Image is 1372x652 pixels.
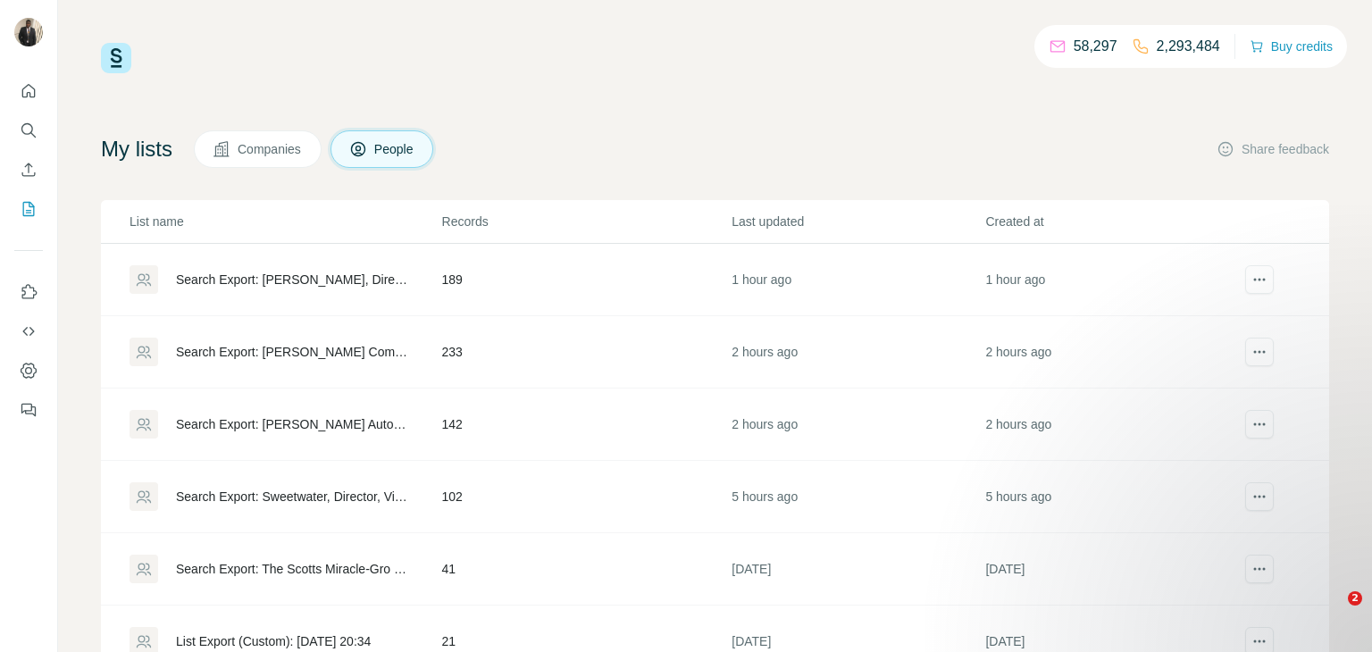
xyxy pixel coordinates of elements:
button: actions [1245,338,1274,366]
div: Search Export: [PERSON_NAME], Director, Vice President, CXO, Experienced Manager - [DATE] 19:12 [176,271,412,288]
td: 1 hour ago [984,244,1238,316]
p: 2,293,484 [1157,36,1220,57]
p: Last updated [732,213,983,230]
td: [DATE] [731,533,984,606]
iframe: Intercom live chat [1311,591,1354,634]
div: Search Export: [PERSON_NAME] Automotive Group, Director, Vice President, CXO, Experienced Manager... [176,415,412,433]
td: 142 [441,389,732,461]
td: 233 [441,316,732,389]
button: actions [1245,265,1274,294]
button: Enrich CSV [14,154,43,186]
div: Search Export: [PERSON_NAME] Company (MHC Kenworth), Director, Vice President, CXO, Experienced M... [176,343,412,361]
td: 1 hour ago [731,244,984,316]
img: Avatar [14,18,43,46]
td: 2 hours ago [984,316,1238,389]
td: 41 [441,533,732,606]
button: Share feedback [1217,140,1329,158]
button: Quick start [14,75,43,107]
p: 58,297 [1074,36,1117,57]
td: 189 [441,244,732,316]
img: Surfe Logo [101,43,131,73]
button: Use Surfe API [14,315,43,347]
div: List Export (Custom): [DATE] 20:34 [176,632,371,650]
span: Companies [238,140,303,158]
td: 5 hours ago [984,461,1238,533]
button: Search [14,114,43,146]
td: 2 hours ago [984,389,1238,461]
button: Use Surfe on LinkedIn [14,276,43,308]
button: Feedback [14,394,43,426]
h4: My lists [101,135,172,163]
p: Created at [985,213,1237,230]
p: List name [130,213,440,230]
button: Buy credits [1250,34,1333,59]
td: [DATE] [984,533,1238,606]
span: People [374,140,415,158]
td: 2 hours ago [731,316,984,389]
button: Dashboard [14,355,43,387]
td: 2 hours ago [731,389,984,461]
button: My lists [14,193,43,225]
td: 5 hours ago [731,461,984,533]
td: 102 [441,461,732,533]
div: Search Export: The Scotts Miracle-Gro Company, Information Technology, Engineering, Marketing, Cu... [176,560,412,578]
p: Records [442,213,731,230]
span: 2 [1348,591,1362,606]
div: Search Export: Sweetwater, Director, Vice President, CXO - [DATE] 15:26 [176,488,412,506]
